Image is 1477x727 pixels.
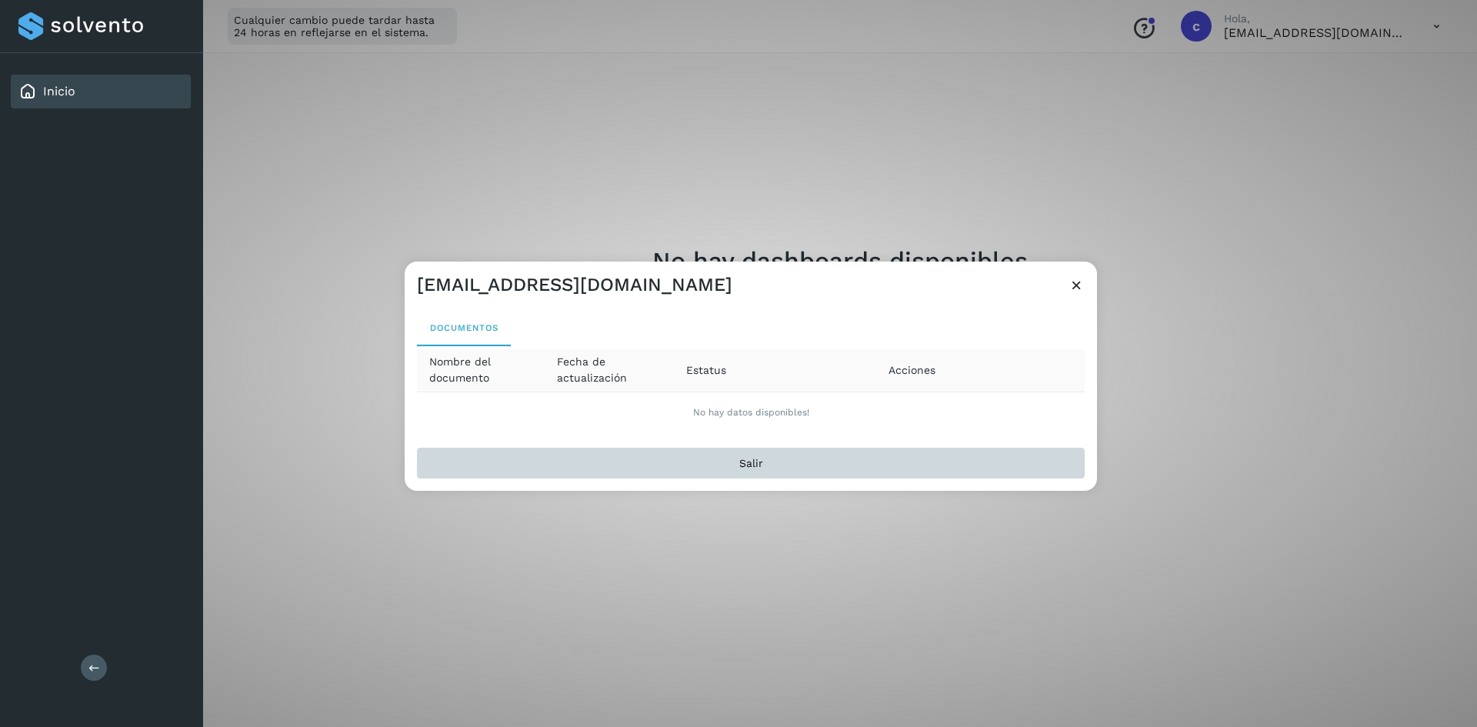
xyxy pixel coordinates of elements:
[429,354,532,386] span: Nombre del documento
[889,362,935,379] span: Acciones
[686,362,726,379] span: Estatus
[557,354,662,386] span: Fecha de actualización
[43,84,75,98] a: Inicio
[417,274,732,296] h3: [EMAIL_ADDRESS][DOMAIN_NAME]
[429,322,498,333] span: Documentos
[11,75,191,108] div: Inicio
[417,448,1085,479] button: Salir
[417,392,1085,432] td: No hay datos disponibles!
